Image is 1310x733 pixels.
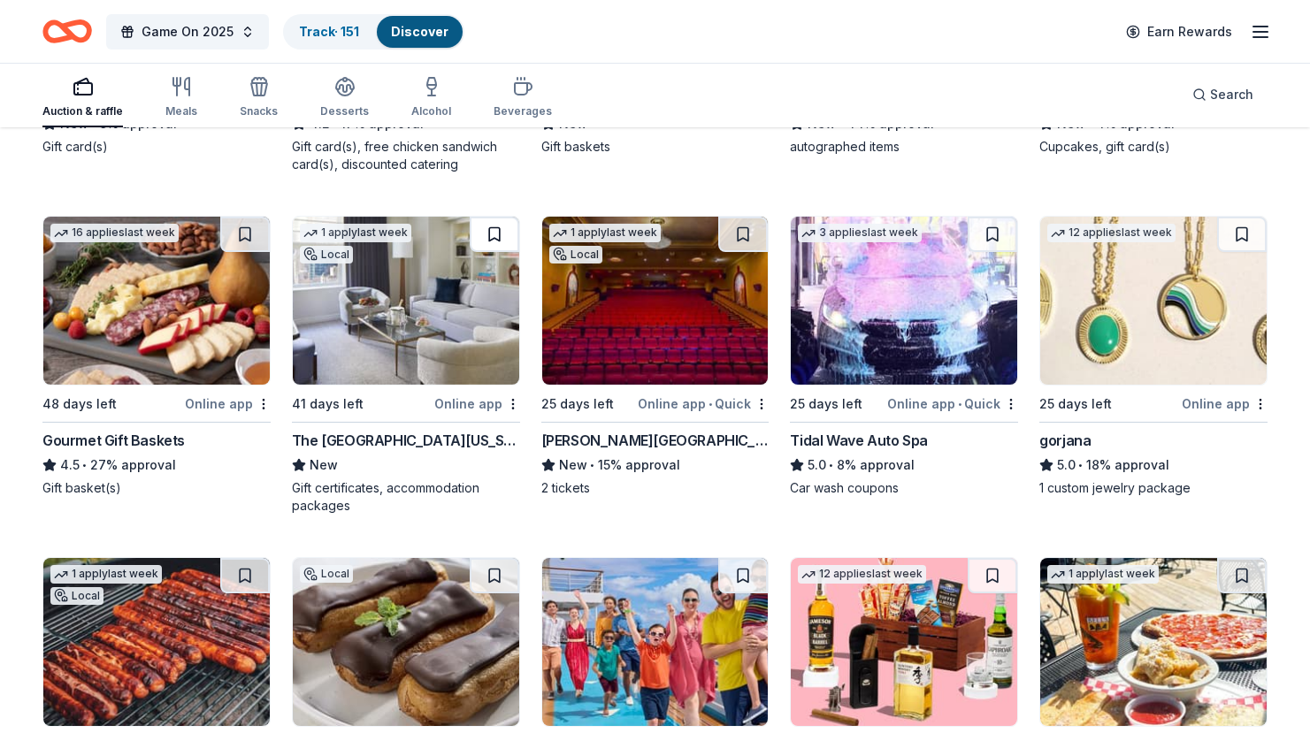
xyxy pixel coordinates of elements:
div: Gift certificates, accommodation packages [292,479,520,515]
div: 1 custom jewelry package [1039,479,1268,497]
span: New [310,454,338,476]
div: Online app [1182,393,1268,415]
img: Image for gorjana [1040,217,1267,385]
div: 1 apply last week [300,224,411,242]
div: Online app Quick [887,393,1018,415]
div: Local [50,587,103,605]
div: 3 applies last week [798,224,922,242]
a: Image for Gourmet Gift Baskets16 applieslast week48 days leftOnline appGourmet Gift Baskets4.5•27... [42,216,271,497]
div: 25 days left [790,393,862,415]
a: Image for gorjana12 applieslast week25 days leftOnline appgorjana5.0•18% approval1 custom jewelry... [1039,216,1268,497]
div: Online app [434,393,520,415]
button: Meals [165,69,197,127]
a: Image for The Peninsula New York1 applylast weekLocal41 days leftOnline appThe [GEOGRAPHIC_DATA][... [292,216,520,515]
span: • [333,117,337,131]
span: • [1079,458,1084,472]
button: Alcohol [411,69,451,127]
div: Auction & raffle [42,104,123,118]
button: Game On 2025 [106,14,269,50]
a: Home [42,11,92,52]
img: Image for The BroBasket [791,558,1017,726]
div: Local [300,565,353,583]
img: Image for The Peninsula New York [293,217,519,385]
div: autographed items [790,138,1018,156]
div: Gourmet Gift Baskets [42,430,185,451]
div: 1 apply last week [50,565,162,584]
button: Search [1178,77,1268,112]
button: Beverages [494,69,552,127]
button: Snacks [240,69,278,127]
div: The [GEOGRAPHIC_DATA][US_STATE] [292,430,520,451]
div: Cupcakes, gift card(s) [1039,138,1268,156]
span: • [709,397,712,411]
div: 12 applies last week [1047,224,1176,242]
div: Gift card(s), free chicken sandwich card(s), discounted catering [292,138,520,173]
a: Image for Engeman Theater1 applylast weekLocal25 days leftOnline app•Quick[PERSON_NAME][GEOGRAPHI... [541,216,770,497]
a: Track· 151 [299,24,359,39]
div: 48 days left [42,393,117,415]
span: New [559,454,587,476]
div: Alcohol [411,104,451,118]
div: 1 apply last week [549,224,661,242]
span: • [839,117,844,131]
img: Image for Slices Pizzeria [1040,558,1267,726]
div: 25 days left [1039,393,1112,415]
span: Game On 2025 [142,21,234,42]
span: • [82,458,87,472]
div: [PERSON_NAME][GEOGRAPHIC_DATA] [541,430,770,451]
div: gorjana [1039,430,1091,451]
button: Desserts [320,69,369,127]
div: Car wash coupons [790,479,1018,497]
img: Image for Sahlen Packing Co. [43,558,270,726]
div: 12 applies last week [798,565,926,584]
div: Gift card(s) [42,138,271,156]
span: 5.0 [1057,454,1076,476]
div: Desserts [320,104,369,118]
span: • [590,458,594,472]
div: 18% approval [1039,454,1268,476]
span: 5.0 [808,454,826,476]
img: Image for Engeman Theater [542,217,769,385]
span: • [958,397,961,411]
img: Image for Tidal Wave Auto Spa [791,217,1017,385]
span: • [1089,117,1093,131]
div: Snacks [240,104,278,118]
div: Tidal Wave Auto Spa [790,430,927,451]
div: 16 applies last week [50,224,179,242]
div: 2 tickets [541,479,770,497]
a: Earn Rewards [1115,16,1243,48]
img: Image for King Kullen [293,558,519,726]
a: Image for Tidal Wave Auto Spa3 applieslast week25 days leftOnline app•QuickTidal Wave Auto Spa5.0... [790,216,1018,497]
div: Beverages [494,104,552,118]
span: • [91,117,96,131]
div: 41 days left [292,393,364,415]
span: 4.5 [60,454,80,476]
span: • [830,458,834,472]
button: Auction & raffle [42,69,123,127]
div: 25 days left [541,393,614,415]
div: 8% approval [790,454,1018,476]
button: Track· 151Discover [283,14,464,50]
div: 1 apply last week [1047,565,1159,584]
div: 15% approval [541,454,770,476]
div: Local [300,246,353,263]
div: Online app [185,393,271,415]
div: Meals [165,104,197,118]
div: Gift basket(s) [42,479,271,497]
span: Search [1210,84,1253,105]
img: Image for Gourmet Gift Baskets [43,217,270,385]
div: Gift baskets [541,138,770,156]
div: Online app Quick [638,393,769,415]
div: 27% approval [42,454,271,476]
a: Discover [391,24,448,39]
div: Local [549,246,602,263]
img: Image for Carnival Cruise Lines [542,558,769,726]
